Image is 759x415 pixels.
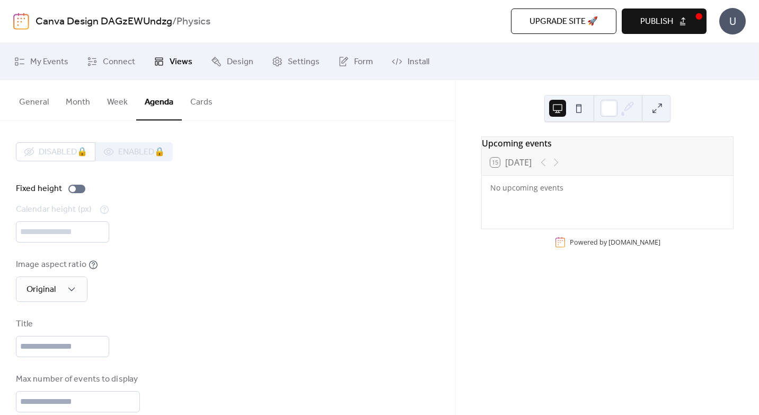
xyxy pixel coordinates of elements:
div: U [719,8,746,34]
b: / [172,12,176,32]
button: Week [99,80,136,119]
span: Upgrade site 🚀 [529,15,598,28]
span: Publish [640,15,673,28]
a: Connect [79,47,143,76]
span: Settings [288,56,320,68]
span: Design [227,56,253,68]
div: Max number of events to display [16,373,138,386]
a: Design [203,47,261,76]
a: Views [146,47,200,76]
span: Install [408,56,429,68]
span: Form [354,56,373,68]
div: Image aspect ratio [16,258,86,271]
a: Form [330,47,381,76]
button: Upgrade site 🚀 [511,8,616,34]
div: No upcoming events [490,182,725,193]
div: Title [16,318,107,331]
button: Agenda [136,80,182,120]
button: Publish [622,8,707,34]
a: Install [384,47,437,76]
a: [DOMAIN_NAME] [608,238,660,247]
a: Settings [264,47,328,76]
span: Connect [103,56,135,68]
span: Original [27,281,56,298]
button: Cards [182,80,221,119]
b: Physics [176,12,210,32]
div: Powered by [570,238,660,247]
span: Views [170,56,192,68]
a: Canva Design DAGzEWUndzg [36,12,172,32]
div: Fixed height [16,183,62,195]
button: Month [57,80,99,119]
a: My Events [6,47,76,76]
span: My Events [30,56,68,68]
img: logo [13,13,29,30]
div: Upcoming events [482,137,733,150]
button: General [11,80,57,119]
